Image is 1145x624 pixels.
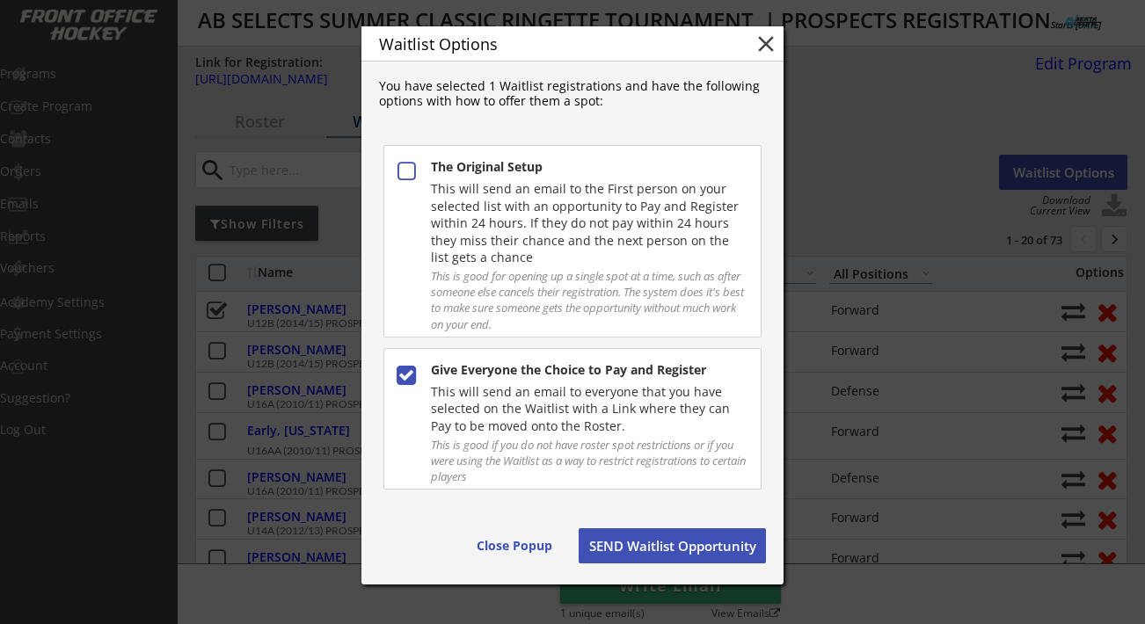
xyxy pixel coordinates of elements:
[753,31,779,57] button: close
[379,36,726,52] div: Waitlist Options
[431,361,746,379] div: Give Everyone the Choice to Pay and Register
[466,528,563,563] button: Close Popup
[431,268,746,332] div: This is good for opening up a single spot at a time, such as after someone else cancels their reg...
[431,180,746,266] div: This will send an email to the First person on your selected list with an opportunity to Pay and ...
[579,528,766,563] button: SEND Waitlist Opportunity
[431,158,746,176] div: The Original Setup
[431,383,746,435] div: This will send an email to everyone that you have selected on the Waitlist with a Link where they...
[431,437,746,485] div: This is good if you do not have roster spot restrictions or if you were using the Waitlist as a w...
[379,79,766,109] div: You have selected 1 Waitlist registrations and have the following options with how to offer them ...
